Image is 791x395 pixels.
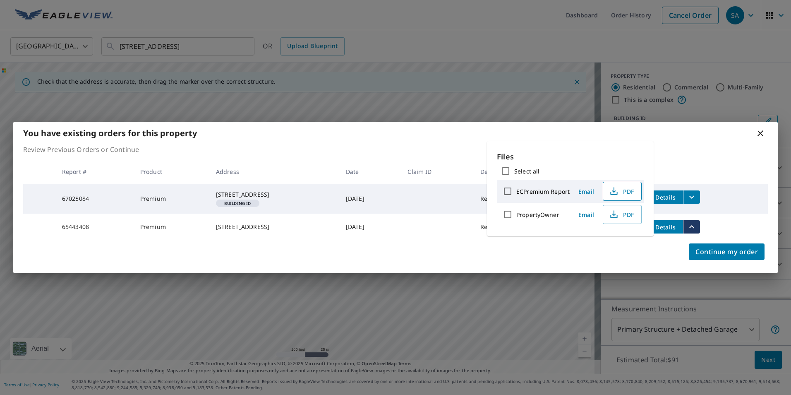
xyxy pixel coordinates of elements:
span: Email [576,188,596,195]
label: ECPremium Report [516,188,570,195]
label: PropertyOwner [516,211,559,219]
button: PDF [603,205,642,224]
td: Regular [474,214,544,240]
button: Continue my order [689,243,765,260]
td: [DATE] [339,184,401,214]
td: Regular [474,184,544,214]
span: Details [653,193,678,201]
th: Report # [55,159,134,184]
button: filesDropdownBtn-67025084 [683,190,700,204]
div: [STREET_ADDRESS] [216,223,333,231]
button: PDF [603,182,642,201]
span: Details [653,223,678,231]
td: [DATE] [339,214,401,240]
td: Premium [134,214,209,240]
button: Email [573,185,599,198]
th: Address [209,159,339,184]
label: Select all [514,167,539,175]
div: [STREET_ADDRESS] [216,190,333,199]
span: Continue my order [695,246,758,258]
span: PDF [608,210,635,219]
b: You have existing orders for this property [23,128,197,139]
button: filesDropdownBtn-65443408 [683,220,700,234]
em: Building ID [224,201,251,205]
th: Date [339,159,401,184]
span: PDF [608,186,635,196]
th: Claim ID [401,159,473,184]
th: Delivery [474,159,544,184]
button: detailsBtn-65443408 [648,220,683,234]
th: Product [134,159,209,184]
td: 65443408 [55,214,134,240]
p: Files [497,151,644,162]
button: detailsBtn-67025084 [648,190,683,204]
p: Review Previous Orders or Continue [23,145,768,154]
td: 67025084 [55,184,134,214]
span: Email [576,211,596,219]
td: Premium [134,184,209,214]
button: Email [573,208,599,221]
